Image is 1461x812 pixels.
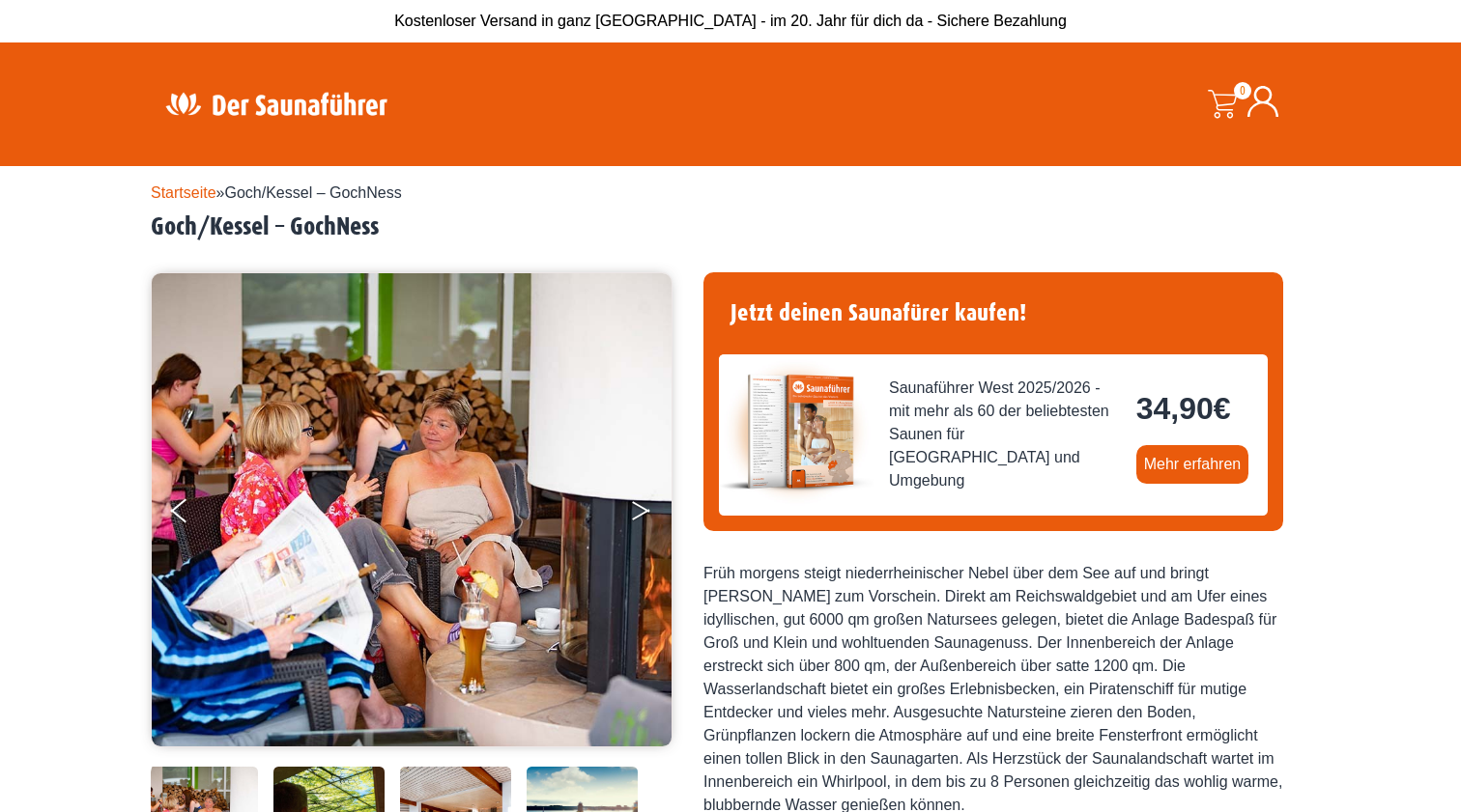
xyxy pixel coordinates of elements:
img: der-saunafuehrer-2025-west.jpg [719,354,874,509]
button: Previous [171,490,219,539]
a: Mehr erfahren [1136,445,1249,484]
span: » [151,184,402,201]
span: Goch/Kessel – GochNess [225,184,402,201]
span: Kostenloser Versand in ganz [GEOGRAPHIC_DATA] - im 20. Jahr für dich da - Sichere Bezahlung [394,13,1067,29]
bdi: 34,90 [1136,391,1231,426]
h4: Jetzt deinen Saunafürer kaufen! [719,288,1268,339]
span: Saunaführer West 2025/2026 - mit mehr als 60 der beliebtesten Saunen für [GEOGRAPHIC_DATA] und Um... [889,377,1121,492]
span: € [1214,391,1231,426]
button: Next [630,490,678,539]
h2: Goch/Kessel – GochNess [151,212,1310,242]
a: Startseite [151,184,216,201]
span: 0 [1234,82,1251,99]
